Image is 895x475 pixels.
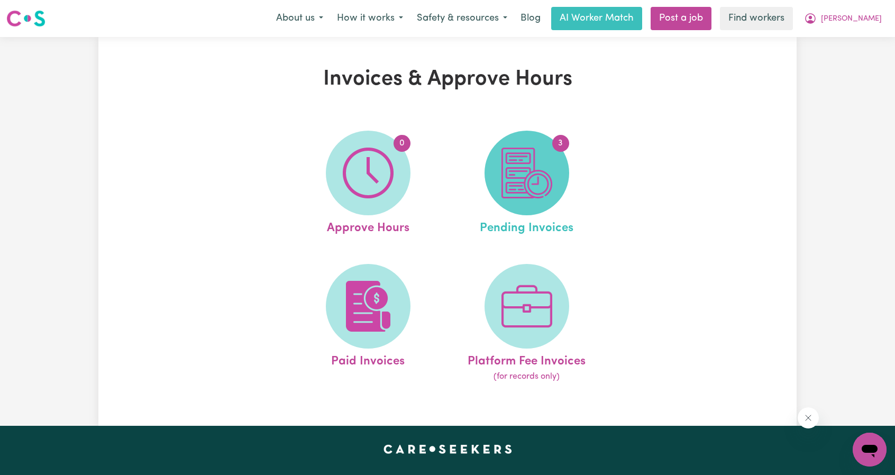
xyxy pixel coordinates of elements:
[292,264,444,383] a: Paid Invoices
[651,7,711,30] a: Post a job
[331,349,405,371] span: Paid Invoices
[468,349,586,371] span: Platform Fee Invoices
[720,7,793,30] a: Find workers
[221,67,674,92] h1: Invoices & Approve Hours
[480,215,573,238] span: Pending Invoices
[410,7,514,30] button: Safety & resources
[269,7,330,30] button: About us
[327,215,409,238] span: Approve Hours
[330,7,410,30] button: How it works
[6,9,45,28] img: Careseekers logo
[292,131,444,238] a: Approve Hours
[552,135,569,152] span: 3
[514,7,547,30] a: Blog
[451,264,603,383] a: Platform Fee Invoices(for records only)
[6,7,64,16] span: Need any help?
[451,131,603,238] a: Pending Invoices
[797,7,889,30] button: My Account
[6,6,45,31] a: Careseekers logo
[394,135,410,152] span: 0
[494,370,560,383] span: (for records only)
[798,407,819,428] iframe: Close message
[551,7,642,30] a: AI Worker Match
[853,433,887,467] iframe: Button to launch messaging window
[821,13,882,25] span: [PERSON_NAME]
[383,445,512,453] a: Careseekers home page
